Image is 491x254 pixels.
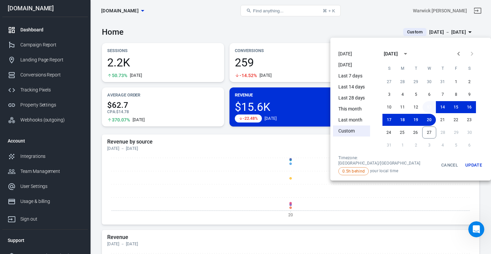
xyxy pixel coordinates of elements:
[340,168,367,174] span: 0.5h behind
[382,114,396,126] button: 17
[463,101,476,113] button: 16
[463,155,484,175] button: Update
[449,114,463,126] button: 22
[410,62,422,75] span: Tuesday
[338,167,436,175] span: your local time
[333,81,370,92] li: Last 14 days
[333,103,370,114] li: This month
[436,101,449,113] button: 14
[400,48,411,59] button: calendar view is open, switch to year view
[409,76,423,88] button: 29
[396,76,409,88] button: 28
[449,76,463,88] button: 1
[449,101,463,113] button: 15
[382,76,396,88] button: 27
[396,88,409,100] button: 4
[333,125,370,137] li: Custom
[436,114,449,126] button: 21
[382,126,395,139] button: 24
[384,50,398,57] div: [DATE]
[409,101,423,113] button: 12
[409,114,423,126] button: 19
[463,114,476,126] button: 23
[395,126,409,139] button: 25
[423,62,435,75] span: Wednesday
[422,126,436,139] button: 27
[439,155,460,175] button: Cancel
[409,126,422,139] button: 26
[423,76,436,88] button: 30
[463,76,476,88] button: 2
[396,62,408,75] span: Monday
[436,88,449,100] button: 7
[382,101,396,113] button: 10
[423,88,436,100] button: 6
[333,70,370,81] li: Last 7 days
[452,47,465,60] button: Previous month
[333,59,370,70] li: [DATE]
[463,62,475,75] span: Saturday
[333,114,370,125] li: Last month
[463,88,476,100] button: 9
[383,62,395,75] span: Sunday
[396,101,409,113] button: 11
[436,76,449,88] button: 31
[382,88,396,100] button: 3
[333,92,370,103] li: Last 28 days
[449,88,463,100] button: 8
[450,62,462,75] span: Friday
[437,62,449,75] span: Thursday
[409,88,423,100] button: 5
[468,221,484,237] iframe: Intercom live chat
[423,101,436,113] button: 13
[333,48,370,59] li: [DATE]
[338,155,436,166] div: Timezone: [GEOGRAPHIC_DATA]/[GEOGRAPHIC_DATA]
[423,114,436,126] button: 20
[396,114,409,126] button: 18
